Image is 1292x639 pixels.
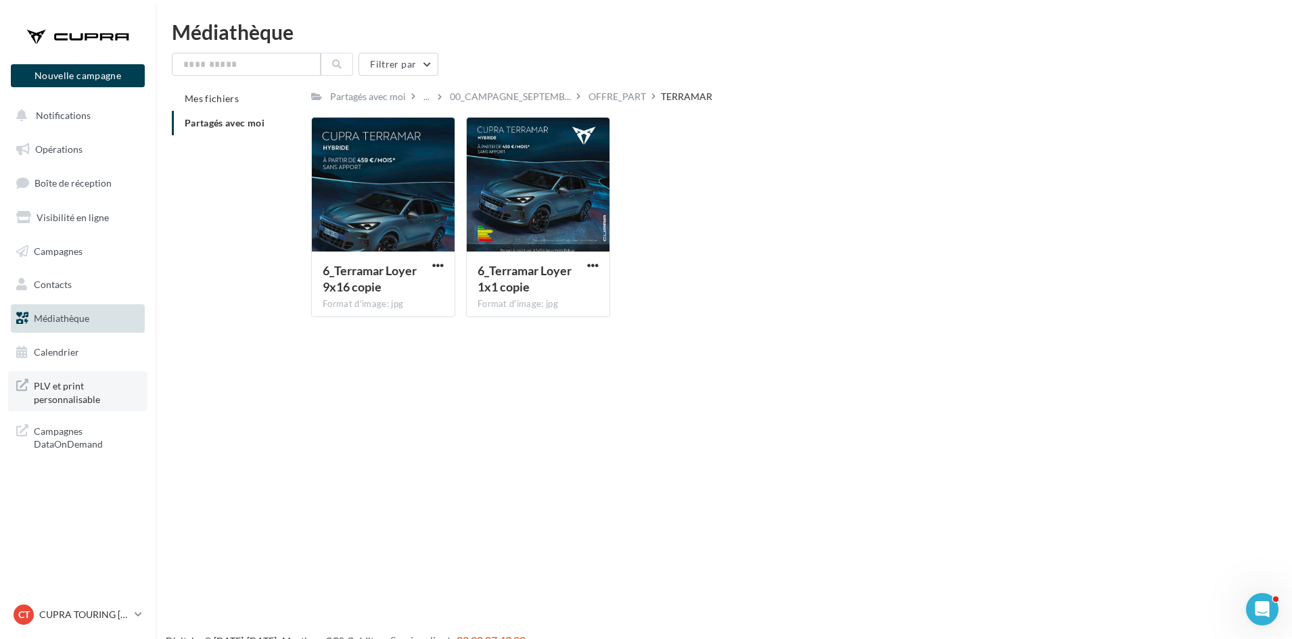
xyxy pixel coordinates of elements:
span: CT [18,608,30,621]
span: Campagnes DataOnDemand [34,422,139,451]
span: Boîte de réception [34,177,112,189]
a: PLV et print personnalisable [8,371,147,411]
a: Visibilité en ligne [8,204,147,232]
a: Campagnes DataOnDemand [8,417,147,456]
span: Calendrier [34,346,79,358]
button: Filtrer par [359,53,438,76]
span: Contacts [34,279,72,290]
iframe: Intercom live chat [1246,593,1278,625]
span: 6_Terramar Loyer 9x16 copie [323,263,417,294]
a: Calendrier [8,338,147,366]
div: Format d'image: jpg [478,298,599,310]
span: Médiathèque [34,312,89,324]
a: Boîte de réception [8,168,147,197]
a: CT CUPRA TOURING [GEOGRAPHIC_DATA] [11,602,145,628]
a: Médiathèque [8,304,147,333]
button: Notifications [8,101,142,130]
div: Format d'image: jpg [323,298,444,310]
span: Opérations [35,143,83,155]
div: TERRAMAR [661,90,712,103]
span: PLV et print personnalisable [34,377,139,406]
span: 00_CAMPAGNE_SEPTEMB... [450,90,571,103]
p: CUPRA TOURING [GEOGRAPHIC_DATA] [39,608,129,621]
div: Médiathèque [172,22,1276,42]
div: ... [421,87,432,106]
div: OFFRE_PART [589,90,646,103]
span: Campagnes [34,245,83,256]
span: Mes fichiers [185,93,239,104]
span: Notifications [36,110,91,121]
div: Partagés avec moi [330,90,406,103]
a: Opérations [8,135,147,164]
span: Partagés avec moi [185,117,264,128]
span: Visibilité en ligne [37,212,109,223]
a: Contacts [8,270,147,299]
button: Nouvelle campagne [11,64,145,87]
span: 6_Terramar Loyer 1x1 copie [478,263,572,294]
a: Campagnes [8,237,147,266]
